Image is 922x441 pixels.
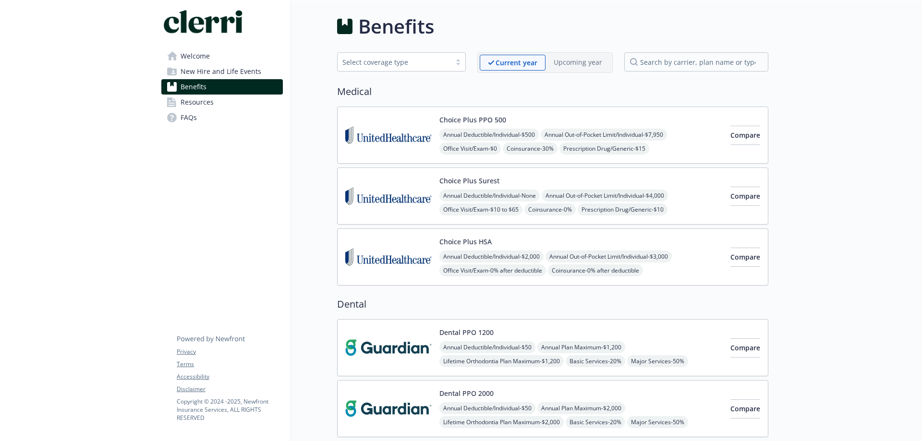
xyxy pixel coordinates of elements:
[161,95,283,110] a: Resources
[627,355,688,367] span: Major Services - 50%
[730,404,760,413] span: Compare
[177,385,282,393] a: Disclaimer
[177,372,282,381] a: Accessibility
[345,237,432,277] img: United Healthcare Insurance Company carrier logo
[181,95,214,110] span: Resources
[439,402,535,414] span: Annual Deductible/Individual - $50
[177,347,282,356] a: Privacy
[439,341,535,353] span: Annual Deductible/Individual - $50
[730,343,760,352] span: Compare
[181,79,206,95] span: Benefits
[730,131,760,140] span: Compare
[181,64,261,79] span: New Hire and Life Events
[559,143,649,155] span: Prescription Drug/Generic - $15
[496,58,537,68] p: Current year
[345,327,432,368] img: Guardian carrier logo
[181,110,197,125] span: FAQs
[730,338,760,358] button: Compare
[439,115,506,125] button: Choice Plus PPO 500
[554,57,602,67] p: Upcoming year
[345,388,432,429] img: Guardian carrier logo
[730,191,760,201] span: Compare
[524,203,576,215] span: Coinsurance - 0%
[181,48,210,64] span: Welcome
[578,203,667,215] span: Prescription Drug/Generic - $10
[439,237,492,247] button: Choice Plus HSA
[439,203,522,215] span: Office Visit/Exam - $10 to $65
[439,143,501,155] span: Office Visit/Exam - $0
[439,264,546,276] span: Office Visit/Exam - 0% after deductible
[546,55,610,71] span: Upcoming year
[161,48,283,64] a: Welcome
[730,126,760,145] button: Compare
[345,176,432,216] img: United Healthcare Insurance Company carrier logo
[730,187,760,206] button: Compare
[161,79,283,95] a: Benefits
[548,264,643,276] span: Coinsurance - 0% after deductible
[624,52,768,72] input: search by carrier, plan name or type
[546,250,672,262] span: Annual Out-of-Pocket Limit/Individual - $3,000
[439,416,564,428] span: Lifetime Orthodontia Plan Maximum - $2,000
[566,355,625,367] span: Basic Services - 20%
[730,248,760,267] button: Compare
[537,402,625,414] span: Annual Plan Maximum - $2,000
[730,399,760,418] button: Compare
[439,327,494,337] button: Dental PPO 1200
[503,143,558,155] span: Coinsurance - 30%
[161,110,283,125] a: FAQs
[439,355,564,367] span: Lifetime Orthodontia Plan Maximum - $1,200
[439,190,540,202] span: Annual Deductible/Individual - None
[177,360,282,369] a: Terms
[439,388,494,398] button: Dental PPO 2000
[439,129,539,141] span: Annual Deductible/Individual - $500
[627,416,688,428] span: Major Services - 50%
[161,64,283,79] a: New Hire and Life Events
[342,57,446,67] div: Select coverage type
[566,416,625,428] span: Basic Services - 20%
[177,397,282,422] p: Copyright © 2024 - 2025 , Newfront Insurance Services, ALL RIGHTS RESERVED
[730,252,760,262] span: Compare
[358,12,434,41] h1: Benefits
[337,297,768,311] h2: Dental
[439,250,544,262] span: Annual Deductible/Individual - $2,000
[439,176,499,186] button: Choice Plus Surest
[345,115,432,155] img: United Healthcare Insurance Company carrier logo
[337,84,768,99] h2: Medical
[541,129,667,141] span: Annual Out-of-Pocket Limit/Individual - $7,950
[537,341,625,353] span: Annual Plan Maximum - $1,200
[542,190,668,202] span: Annual Out-of-Pocket Limit/Individual - $4,000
